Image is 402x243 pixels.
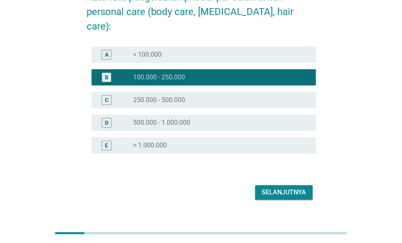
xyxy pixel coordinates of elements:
label: 250.000 - 500.000 [133,96,185,104]
button: Selanjutnya [255,185,313,200]
div: A [105,50,108,59]
div: C [105,96,108,104]
div: D [105,118,108,127]
label: 100.000 - 250.000 [133,73,185,81]
div: Selanjutnya [262,188,306,197]
label: > 1.000.000 [133,141,167,149]
div: B [105,73,108,81]
label: 500.000 - 1.000.000 [133,119,190,127]
div: E [105,141,108,149]
label: < 100.000 [133,51,162,59]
